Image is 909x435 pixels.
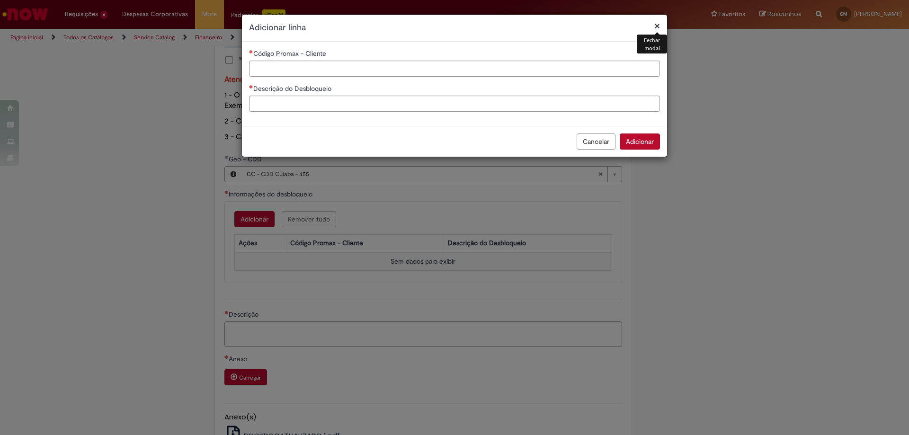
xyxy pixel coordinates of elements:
input: Código Promax - Cliente [249,61,660,77]
h2: Adicionar linha [249,22,660,34]
span: Necessários [249,85,253,89]
span: Necessários [249,50,253,53]
button: Fechar modal [654,21,660,31]
span: Descrição do Desbloqueio [253,84,333,93]
div: Fechar modal [637,35,667,53]
button: Cancelar [577,133,615,150]
input: Descrição do Desbloqueio [249,96,660,112]
span: Código Promax - Cliente [253,49,328,58]
button: Adicionar [620,133,660,150]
